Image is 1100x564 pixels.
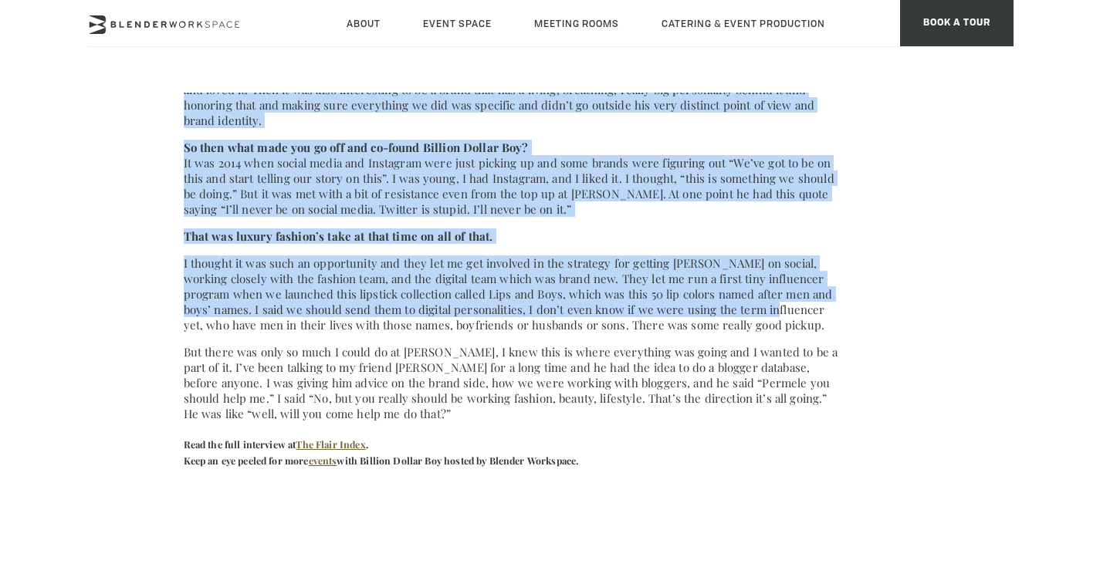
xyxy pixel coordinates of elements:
[184,140,840,217] p: It was 2014 when social media and Instagram were just picking up and some brands were figuring ou...
[184,344,840,421] p: But there was only so much I could do at [PERSON_NAME], I knew this is where everything was going...
[184,228,493,244] strong: That was luxury fashion’s take at that time on all of that.
[296,438,365,451] a: The Flair Index
[184,437,840,469] h5: Read the full interview at . Keep an eye peeled for more with Billion Dollar Boy hosted by Blende...
[184,140,529,155] strong: So then what made you go off and co-found Billion Dollar Boy?
[309,454,337,467] a: events
[184,255,840,333] p: I thought it was such an opportunity and they let me get involved in the strategy for getting [PE...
